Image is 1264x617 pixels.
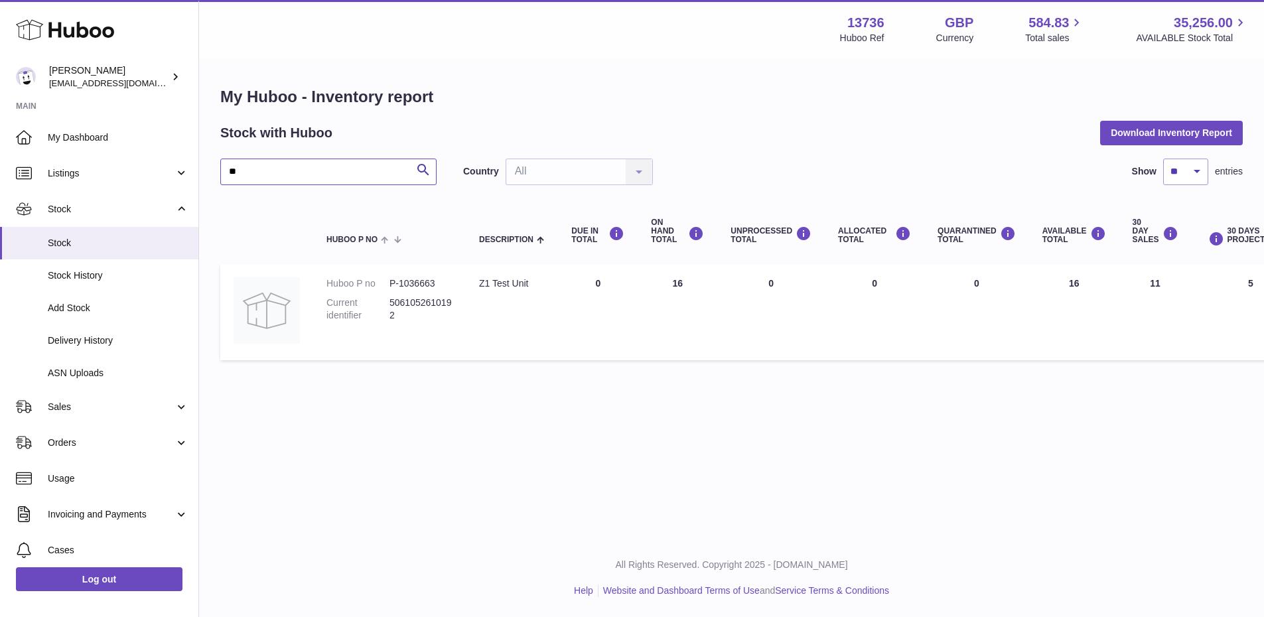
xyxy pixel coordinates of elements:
strong: GBP [945,14,973,32]
div: ON HAND Total [651,218,704,245]
span: Total sales [1025,32,1084,44]
div: 30 DAY SALES [1133,218,1178,245]
span: 0 [974,278,979,289]
span: Listings [48,167,175,180]
span: Stock [48,203,175,216]
span: [EMAIL_ADDRESS][DOMAIN_NAME] [49,78,195,88]
li: and [598,584,889,597]
td: 0 [825,264,924,360]
button: Download Inventory Report [1100,121,1243,145]
dd: 5061052610192 [389,297,453,322]
h2: Stock with Huboo [220,124,332,142]
span: ASN Uploads [48,367,188,379]
span: Invoicing and Payments [48,508,175,521]
span: Sales [48,401,175,413]
label: Show [1132,165,1157,178]
span: Usage [48,472,188,485]
span: Orders [48,437,175,449]
span: Add Stock [48,302,188,314]
div: Huboo Ref [840,32,884,44]
div: Currency [936,32,974,44]
span: Description [479,236,533,244]
img: internalAdmin-13736@internal.huboo.com [16,67,36,87]
a: 35,256.00 AVAILABLE Stock Total [1136,14,1248,44]
strong: 13736 [847,14,884,32]
span: 584.83 [1028,14,1069,32]
dt: Huboo P no [326,277,389,290]
div: DUE IN TOTAL [571,226,624,244]
span: entries [1215,165,1243,178]
span: Cases [48,544,188,557]
a: Website and Dashboard Terms of Use [603,585,760,596]
img: product image [234,277,300,344]
a: Help [574,585,593,596]
div: Z1 Test Unit [479,277,545,290]
a: Log out [16,567,182,591]
dt: Current identifier [326,297,389,322]
td: 16 [1029,264,1119,360]
td: 11 [1119,264,1192,360]
div: ALLOCATED Total [838,226,911,244]
td: 0 [717,264,825,360]
label: Country [463,165,499,178]
p: All Rights Reserved. Copyright 2025 - [DOMAIN_NAME] [210,559,1253,571]
div: [PERSON_NAME] [49,64,169,90]
div: AVAILABLE Total [1042,226,1106,244]
span: AVAILABLE Stock Total [1136,32,1248,44]
td: 16 [638,264,717,360]
td: 0 [558,264,638,360]
span: Stock History [48,269,188,282]
a: 584.83 Total sales [1025,14,1084,44]
a: Service Terms & Conditions [775,585,889,596]
h1: My Huboo - Inventory report [220,86,1243,107]
span: Huboo P no [326,236,378,244]
dd: P-1036663 [389,277,453,290]
span: 35,256.00 [1174,14,1233,32]
div: QUARANTINED Total [938,226,1016,244]
span: My Dashboard [48,131,188,144]
span: Stock [48,237,188,249]
span: Delivery History [48,334,188,347]
div: UNPROCESSED Total [731,226,811,244]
